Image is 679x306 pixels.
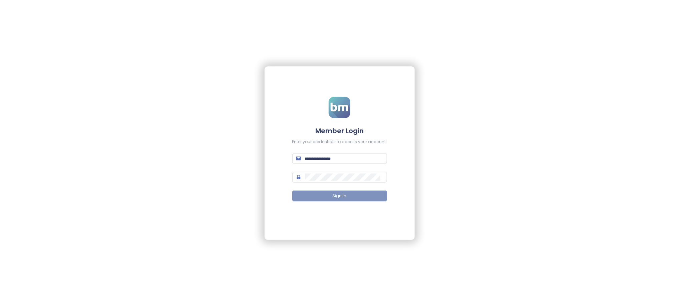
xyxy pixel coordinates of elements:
div: Enter your credentials to access your account. [292,139,387,145]
span: Sign In [333,193,347,199]
img: logo [329,97,350,118]
h4: Member Login [292,126,387,135]
span: lock [296,175,301,180]
span: mail [296,156,301,161]
button: Sign In [292,191,387,201]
